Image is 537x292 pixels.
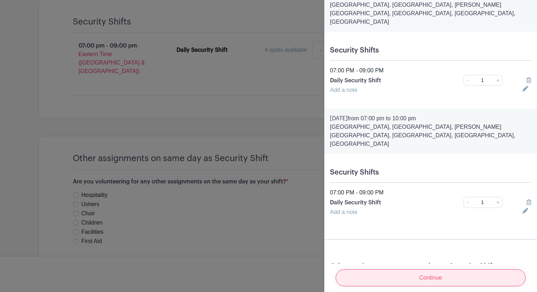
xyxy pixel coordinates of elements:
div: 07:00 PM - 09:00 PM [326,188,536,197]
a: + [494,75,503,86]
p: from 07:00 pm to 10:00 pm [330,114,531,123]
p: Daily Security Shift [330,76,444,85]
h5: Security Shifts [330,168,531,177]
p: [GEOGRAPHIC_DATA], [GEOGRAPHIC_DATA], [PERSON_NAME][GEOGRAPHIC_DATA], [GEOGRAPHIC_DATA], [GEOGRAP... [330,1,531,26]
a: Add a note [330,209,357,215]
p: [GEOGRAPHIC_DATA], [GEOGRAPHIC_DATA], [PERSON_NAME][GEOGRAPHIC_DATA], [GEOGRAPHIC_DATA], [GEOGRAP... [330,123,531,148]
strong: [DATE] [330,116,348,121]
a: Add a note [330,87,357,93]
p: Daily Security Shift [330,198,444,207]
h5: Other assignments on same day as Security Shift [330,262,531,271]
a: - [463,197,471,208]
a: - [463,75,471,86]
h5: Security Shifts [330,46,531,55]
input: Continue [336,269,526,286]
a: + [494,197,503,208]
div: 07:00 PM - 09:00 PM [326,66,536,75]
